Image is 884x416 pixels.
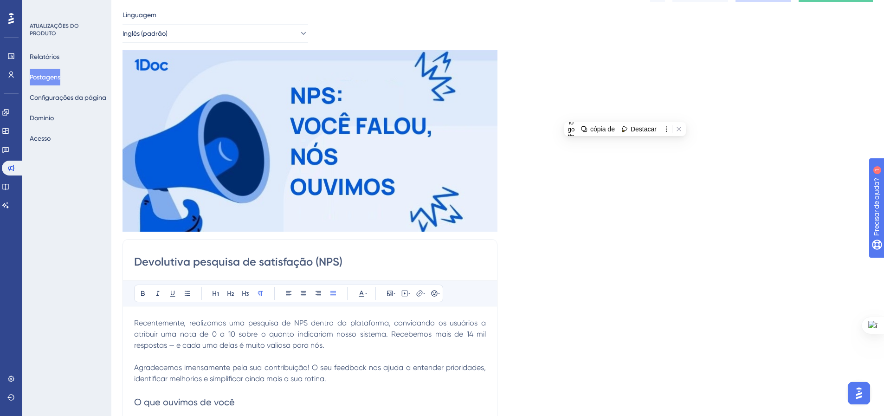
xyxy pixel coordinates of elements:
button: Relatórios [30,48,59,65]
font: Inglês (padrão) [123,30,168,37]
button: Acesso [30,130,51,147]
font: Linguagem [123,11,156,19]
font: Relatórios [30,53,59,60]
font: Precisar de ajuda? [22,4,80,11]
button: Configurações da página [30,89,106,106]
img: file-1756821482921.jpg [123,50,497,232]
span: O que ouvimos de você [134,396,235,408]
font: 1 [86,6,89,11]
span: Recentemente, realizamos uma pesquisa de NPS dentro da plataforma, convidando os usuários a atrib... [134,318,488,350]
font: Configurações da página [30,94,106,101]
font: Domínio [30,114,54,122]
button: Inglês (padrão) [123,24,308,43]
input: Título da postagem [134,254,486,269]
iframe: Iniciador do Assistente de IA do UserGuiding [845,379,873,407]
button: Domínio [30,110,54,126]
font: Postagens [30,73,60,81]
button: Postagens [30,69,60,85]
span: Agradecemos imensamente pela sua contribuição! O seu feedback nos ajuda a entender prioridades, i... [134,363,488,383]
font: Acesso [30,135,51,142]
font: ATUALIZAÇÕES DO PRODUTO [30,23,79,37]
